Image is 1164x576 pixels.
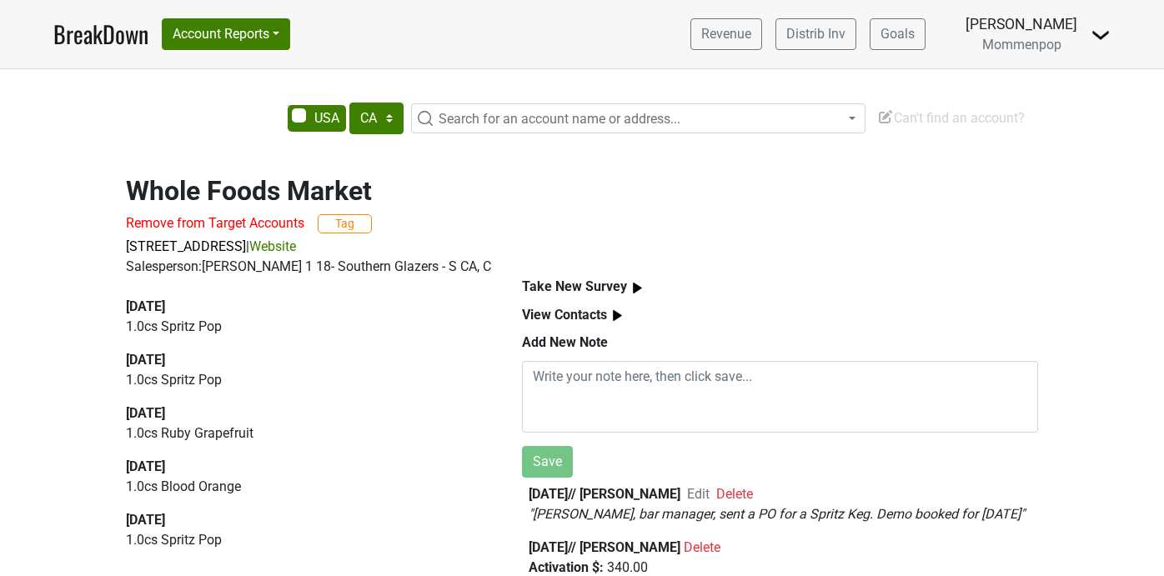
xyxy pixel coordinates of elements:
p: | [126,237,1038,257]
span: Can't find an account? [877,110,1025,126]
b: [DATE] // [PERSON_NAME] [529,486,680,502]
div: [DATE] [126,350,484,370]
button: Account Reports [162,18,290,50]
b: Add New Note [522,334,608,350]
b: View Contacts [522,307,607,323]
button: Save [522,446,573,478]
div: Salesperson: [PERSON_NAME] 1 18- Southern Glazers - S CA, C [126,257,1038,277]
span: Remove from Target Accounts [126,215,304,231]
span: Search for an account name or address... [439,111,680,127]
b: Activation $ : [529,559,604,575]
div: [PERSON_NAME] [966,13,1077,35]
p: 1.0 cs Blood Orange [126,477,484,497]
a: Distrib Inv [775,18,856,50]
b: [DATE] // [PERSON_NAME] [529,539,680,555]
div: [DATE] [126,403,484,423]
p: 1.0 cs Spritz Pop [126,530,484,550]
b: Take New Survey [522,278,627,294]
a: BreakDown [53,17,148,52]
span: Mommenpop [982,37,1061,53]
div: [DATE] [126,457,484,477]
div: [DATE] [126,510,484,530]
a: Goals [870,18,926,50]
img: arrow_right.svg [627,278,648,298]
em: " [PERSON_NAME], bar manager, sent a PO for a Spritz Keg. Demo booked for [DATE] " [529,506,1025,522]
span: Delete [716,486,753,502]
div: [DATE] [126,297,484,317]
p: 1.0 cs Spritz Pop [126,370,484,390]
img: Edit [877,108,894,125]
span: Delete [684,539,720,555]
img: Dropdown Menu [1091,25,1111,45]
a: Revenue [690,18,762,50]
p: 1.0 cs Ruby Grapefruit [126,423,484,443]
span: Edit [687,486,710,502]
button: Tag [318,214,372,233]
h2: Whole Foods Market [126,175,1038,207]
a: Website [249,238,296,254]
p: 1.0 cs Spritz Pop [126,317,484,337]
a: [STREET_ADDRESS] [126,238,246,254]
img: arrow_right.svg [607,305,628,326]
